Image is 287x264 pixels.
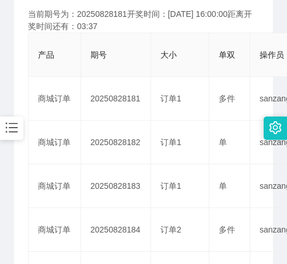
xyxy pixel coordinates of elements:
td: 20250828182 [81,121,151,164]
td: 20250828181 [81,77,151,121]
span: 订单1 [160,181,181,191]
td: 商城订单 [29,77,81,121]
td: 20250828184 [81,208,151,252]
span: 订单1 [160,94,181,103]
td: 商城订单 [29,164,81,208]
span: 多件 [219,94,235,103]
div: 当前期号为：20250828181开奖时间：[DATE] 16:00:00距离开奖时间还有：03:37 [28,8,259,33]
td: 20250828183 [81,164,151,208]
span: 产品 [38,50,54,59]
span: 期号 [90,50,107,59]
i: 图标: bars [4,120,19,135]
td: 商城订单 [29,208,81,252]
span: 大小 [160,50,177,59]
span: 订单1 [160,138,181,147]
span: 单 [219,181,227,191]
span: 操作员 [260,50,284,59]
span: 单 [219,138,227,147]
span: 单双 [219,50,235,59]
td: 商城订单 [29,121,81,164]
i: 图标: setting [269,121,282,134]
span: 订单2 [160,225,181,234]
span: 多件 [219,225,235,234]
